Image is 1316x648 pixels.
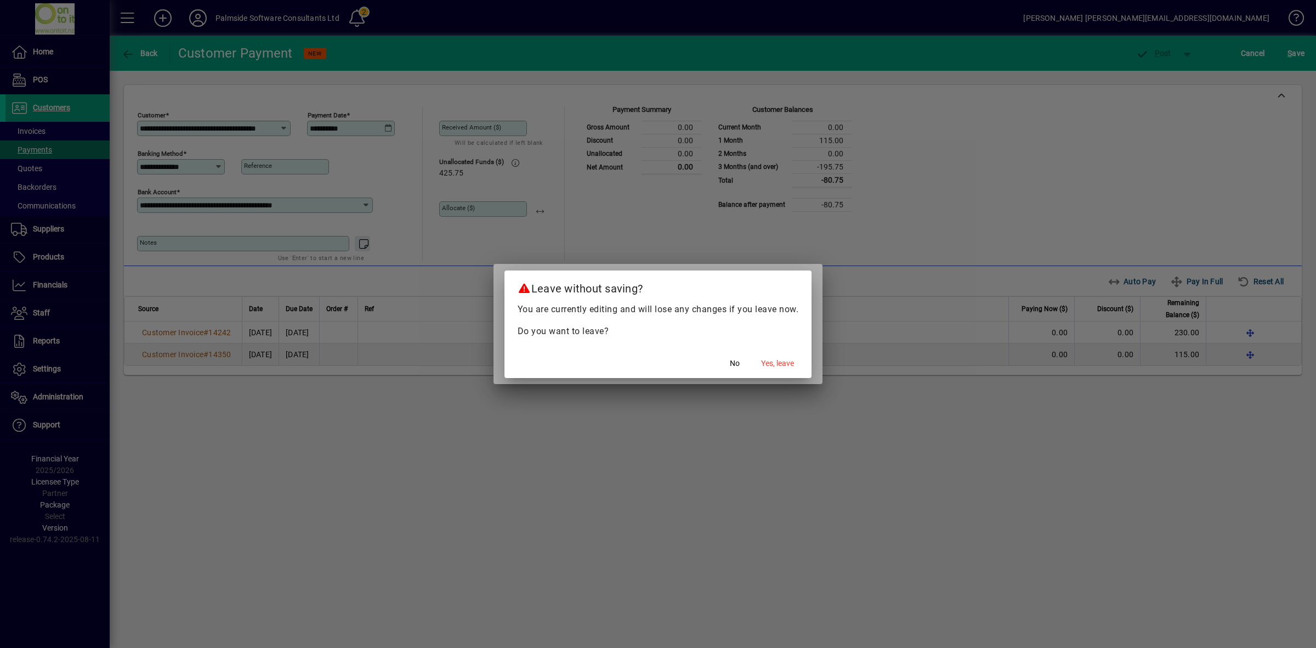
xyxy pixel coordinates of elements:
button: No [717,354,752,374]
h2: Leave without saving? [504,271,812,302]
span: Yes, leave [761,358,794,369]
p: Do you want to leave? [518,325,799,338]
p: You are currently editing and will lose any changes if you leave now. [518,303,799,316]
button: Yes, leave [757,354,798,374]
span: No [730,358,740,369]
